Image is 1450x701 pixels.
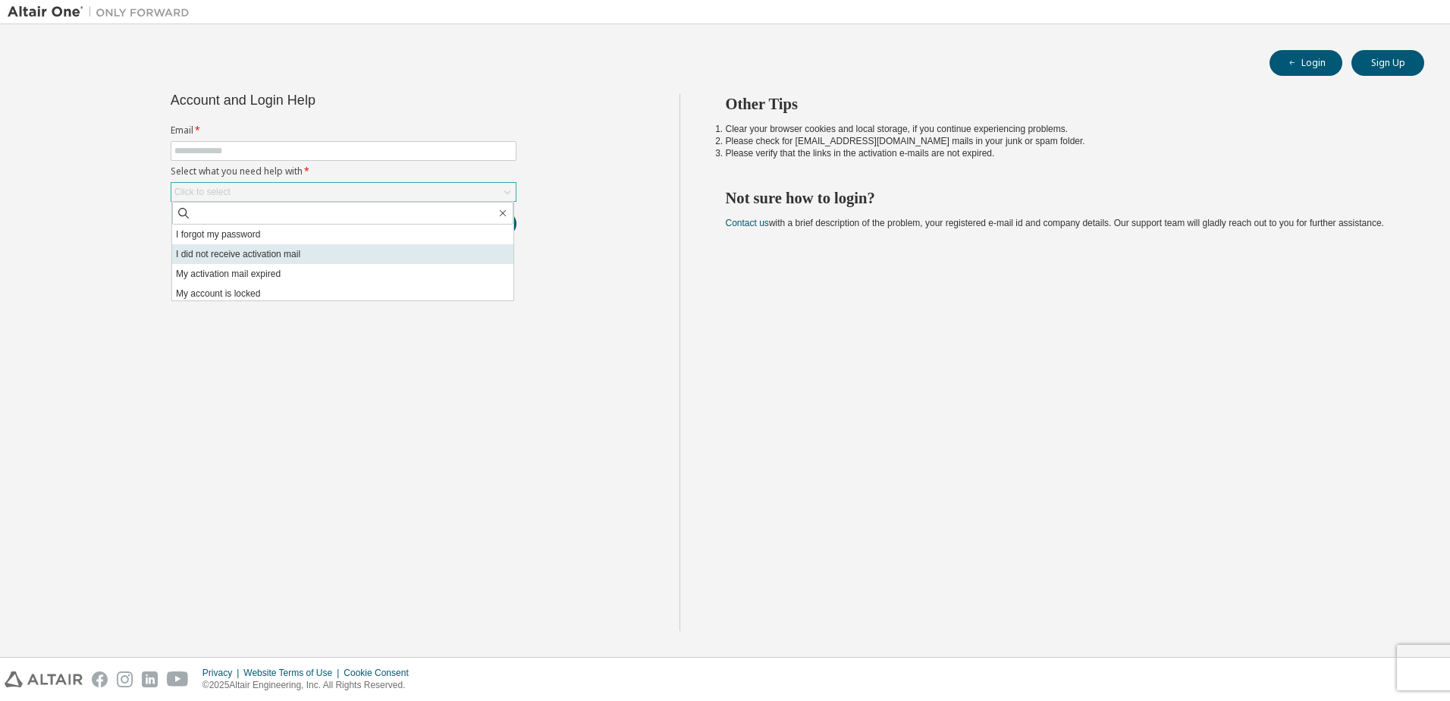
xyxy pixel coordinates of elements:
div: Click to select [174,186,231,198]
p: © 2025 Altair Engineering, Inc. All Rights Reserved. [202,679,418,692]
div: Website Terms of Use [243,667,344,679]
div: Cookie Consent [344,667,417,679]
label: Select what you need help with [171,165,516,178]
li: Clear your browser cookies and local storage, if you continue experiencing problems. [726,123,1398,135]
button: Sign Up [1351,50,1424,76]
li: Please check for [EMAIL_ADDRESS][DOMAIN_NAME] mails in your junk or spam folder. [726,135,1398,147]
span: with a brief description of the problem, your registered e-mail id and company details. Our suppo... [726,218,1384,228]
img: facebook.svg [92,671,108,687]
div: Account and Login Help [171,94,447,106]
img: Altair One [8,5,197,20]
h2: Other Tips [726,94,1398,114]
li: I forgot my password [172,225,513,244]
li: Please verify that the links in the activation e-mails are not expired. [726,147,1398,159]
img: youtube.svg [167,671,189,687]
button: Login [1270,50,1342,76]
img: linkedin.svg [142,671,158,687]
h2: Not sure how to login? [726,188,1398,208]
div: Click to select [171,183,516,201]
img: instagram.svg [117,671,133,687]
div: Privacy [202,667,243,679]
label: Email [171,124,516,137]
a: Contact us [726,218,769,228]
img: altair_logo.svg [5,671,83,687]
